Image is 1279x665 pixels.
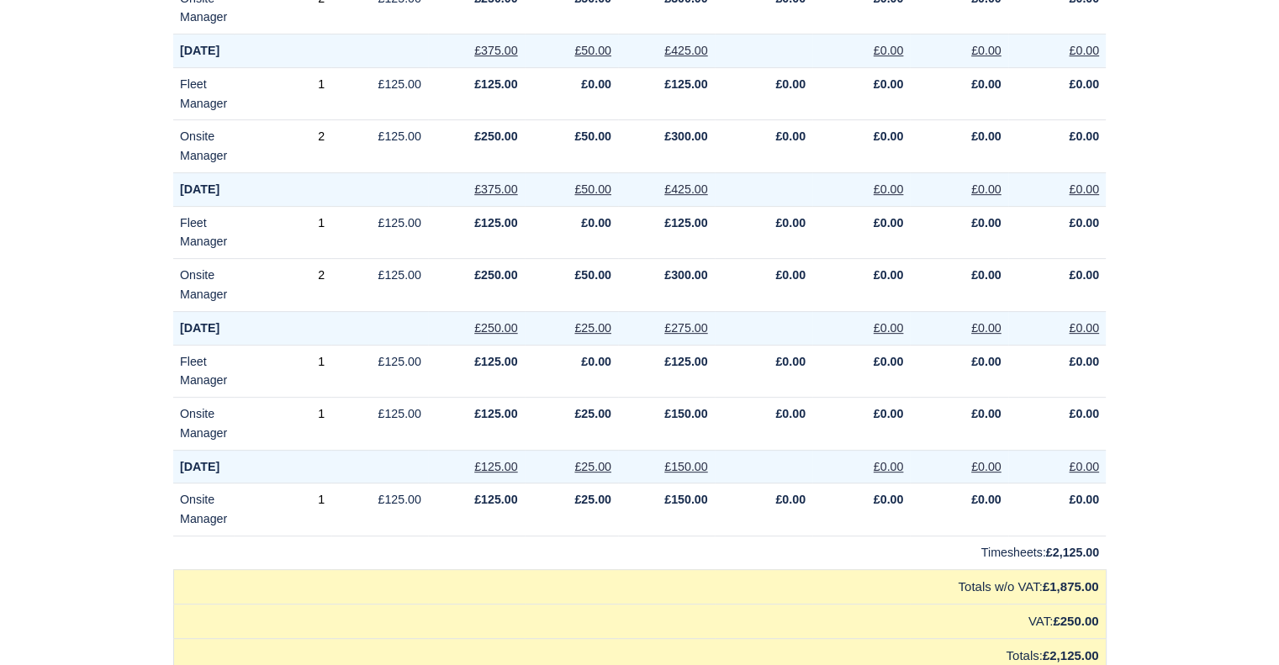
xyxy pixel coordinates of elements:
[775,129,806,143] strong: £0.00
[574,321,611,335] u: £25.00
[874,493,904,506] strong: £0.00
[318,216,325,230] a: 1
[664,355,707,368] strong: £125.00
[574,44,611,57] u: £50.00
[1069,129,1099,143] strong: £0.00
[474,268,517,282] strong: £250.00
[664,77,707,91] strong: £125.00
[474,182,517,196] u: £375.00
[474,321,517,335] u: £250.00
[173,259,234,312] td: Onsite Manager
[971,407,1002,420] strong: £0.00
[173,120,234,173] td: Onsite Manager
[775,216,806,230] strong: £0.00
[574,129,611,143] strong: £50.00
[971,460,1002,473] u: £0.00
[173,536,1106,569] td: Timesheets:
[971,493,1002,506] strong: £0.00
[574,182,611,196] u: £50.00
[474,216,517,230] strong: £125.00
[173,206,234,259] td: Fleet Manager
[173,604,1106,638] td: VAT:
[331,120,428,173] td: £125.00
[1069,182,1099,196] u: £0.00
[971,77,1002,91] strong: £0.00
[331,67,428,120] td: £125.00
[318,407,325,420] a: 1
[664,268,707,282] strong: £300.00
[1053,614,1098,628] strong: £250.00
[1069,268,1099,282] strong: £0.00
[971,216,1002,230] strong: £0.00
[180,460,219,473] strong: [DATE]
[474,129,517,143] strong: £250.00
[173,569,1106,604] td: Totals w/o VAT:
[664,44,707,57] u: £425.00
[180,182,219,196] strong: [DATE]
[971,129,1002,143] strong: £0.00
[775,355,806,368] strong: £0.00
[1046,546,1099,559] strong: £2,125.00
[180,44,219,57] strong: [DATE]
[180,321,219,335] strong: [DATE]
[874,321,904,335] u: £0.00
[874,129,904,143] strong: £0.00
[318,268,325,282] a: 2
[1069,44,1099,57] u: £0.00
[775,407,806,420] strong: £0.00
[874,355,904,368] strong: £0.00
[971,321,1002,335] u: £0.00
[474,493,517,506] strong: £125.00
[581,77,611,91] strong: £0.00
[664,407,707,420] strong: £150.00
[1069,321,1099,335] u: £0.00
[173,67,234,120] td: Fleet Manager
[1069,216,1099,230] strong: £0.00
[775,77,806,91] strong: £0.00
[318,77,325,91] a: 1
[1043,579,1099,594] strong: £1,875.00
[474,44,517,57] u: £375.00
[574,460,611,473] u: £25.00
[581,355,611,368] strong: £0.00
[1043,648,1099,662] strong: £2,125.00
[574,407,611,420] strong: £25.00
[474,407,517,420] strong: £125.00
[173,398,234,451] td: Onsite Manager
[874,216,904,230] strong: £0.00
[574,493,611,506] strong: £25.00
[1069,493,1099,506] strong: £0.00
[331,259,428,312] td: £125.00
[474,460,517,473] u: £125.00
[1069,407,1099,420] strong: £0.00
[664,321,707,335] u: £275.00
[1069,77,1099,91] strong: £0.00
[331,345,428,398] td: £125.00
[874,44,904,57] u: £0.00
[581,216,611,230] strong: £0.00
[574,268,611,282] strong: £50.00
[664,182,707,196] u: £425.00
[775,493,806,506] strong: £0.00
[664,129,707,143] strong: £300.00
[874,182,904,196] u: £0.00
[331,483,428,536] td: £125.00
[318,129,325,143] a: 2
[331,398,428,451] td: £125.00
[664,493,707,506] strong: £150.00
[318,493,325,506] a: 1
[318,355,325,368] a: 1
[874,460,904,473] u: £0.00
[474,355,517,368] strong: £125.00
[331,206,428,259] td: £125.00
[874,77,904,91] strong: £0.00
[1069,460,1099,473] u: £0.00
[664,460,707,473] u: £150.00
[971,44,1002,57] u: £0.00
[874,407,904,420] strong: £0.00
[971,182,1002,196] u: £0.00
[775,268,806,282] strong: £0.00
[874,268,904,282] strong: £0.00
[474,77,517,91] strong: £125.00
[1069,355,1099,368] strong: £0.00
